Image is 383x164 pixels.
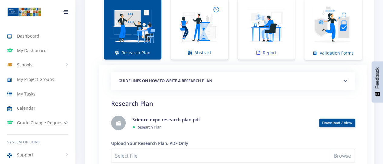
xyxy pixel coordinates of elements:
[111,140,188,146] label: Upload Your Research Plan. PDF Only
[17,33,39,39] span: Dashboard
[375,67,380,89] span: Feedback
[176,2,223,49] img: Abstract
[17,76,54,82] span: My Project Groups
[319,119,355,127] button: Download / View
[17,47,47,54] span: My Dashboard
[7,7,41,17] img: ...
[309,2,357,50] img: Validation Forms
[243,2,290,49] img: Report
[17,152,33,158] span: Support
[17,105,35,111] span: Calendar
[132,116,200,122] a: Science expo research plan.pdf
[109,2,157,49] img: Research Plan
[7,139,68,145] h6: System Options
[137,124,162,129] small: Research Plan
[17,62,32,68] span: Schools
[132,123,135,130] span: ●
[118,78,348,84] h5: GUIDELINES ON HOW TO WRITE A RESEARCH PLAN
[322,120,352,125] a: Download / View
[17,119,66,126] span: Grade Change Requests
[371,61,383,102] button: Feedback - Show survey
[111,99,355,108] h2: Research Plan
[17,91,35,97] span: My Tasks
